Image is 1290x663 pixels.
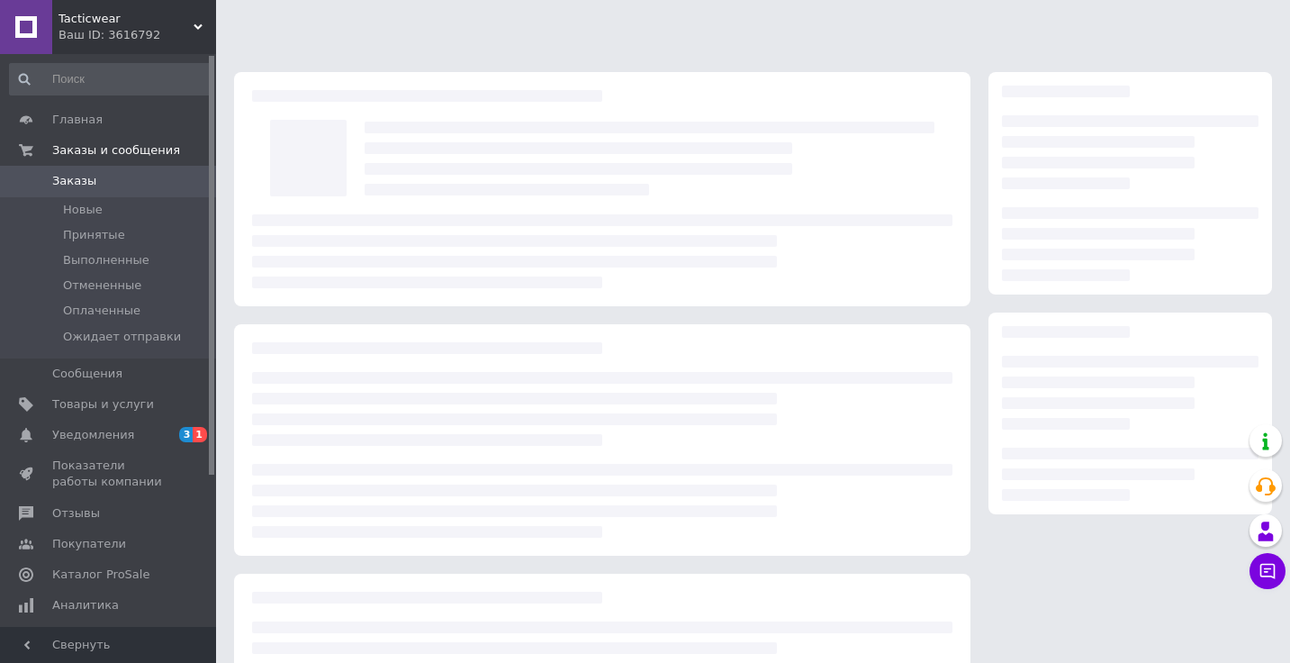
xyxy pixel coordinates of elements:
[59,27,216,43] div: Ваш ID: 3616792
[52,427,134,443] span: Уведомления
[59,11,194,27] span: Tacticwear
[52,597,119,613] span: Аналитика
[52,396,154,413] span: Товары и услуги
[52,567,149,583] span: Каталог ProSale
[9,63,212,95] input: Поиск
[52,173,96,189] span: Заказы
[52,458,167,490] span: Показатели работы компании
[63,277,141,294] span: Отмененные
[52,366,122,382] span: Сообщения
[1249,553,1285,589] button: Чат с покупателем
[52,142,180,159] span: Заказы и сообщения
[63,303,140,319] span: Оплаченные
[52,505,100,522] span: Отзывы
[193,427,207,442] span: 1
[52,536,126,552] span: Покупатели
[63,202,103,218] span: Новые
[63,227,125,243] span: Принятые
[63,329,181,345] span: Ожидает отправки
[63,252,149,268] span: Выполненные
[179,427,194,442] span: 3
[52,112,103,128] span: Главная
